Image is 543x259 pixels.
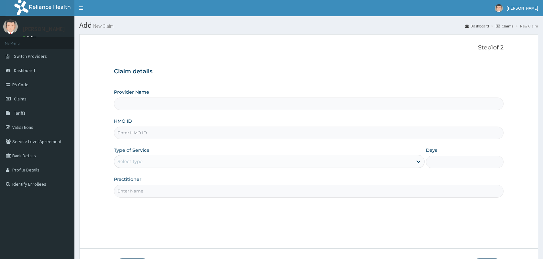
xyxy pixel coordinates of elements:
span: [PERSON_NAME] [507,5,538,11]
small: New Claim [92,24,114,28]
a: Online [23,35,38,40]
li: New Claim [514,23,538,29]
a: Dashboard [465,23,489,29]
img: User Image [3,19,18,34]
img: User Image [495,4,503,12]
span: Tariffs [14,110,26,116]
p: [PERSON_NAME] [23,26,65,32]
a: Claims [496,23,513,29]
label: Practitioner [114,176,141,182]
label: Type of Service [114,147,150,153]
span: Dashboard [14,67,35,73]
label: Days [426,147,437,153]
label: HMO ID [114,118,132,124]
span: Switch Providers [14,53,47,59]
h1: Add [79,21,538,29]
span: Claims [14,96,27,102]
input: Enter Name [114,185,504,197]
label: Provider Name [114,89,149,95]
h3: Claim details [114,68,504,75]
input: Enter HMO ID [114,127,504,139]
div: Select type [117,158,142,165]
p: Step 1 of 2 [114,44,504,51]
